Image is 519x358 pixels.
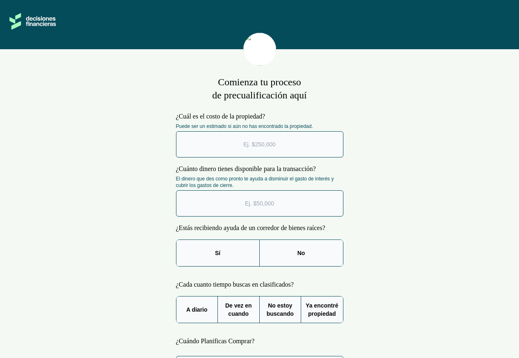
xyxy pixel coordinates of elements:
h3: ¿Cuál es el costo de la propiedad? [176,112,343,121]
img: Decisiones financieras logo [7,10,59,33]
input: Ej. $50,000 [176,190,343,217]
label: De vez en cuando [218,296,260,323]
h3: ¿Cuánto dinero tienes disponible para la transacción? [176,164,343,174]
h3: ¿Estás recibiendo ayuda de un corredor de bienes raíces? [176,223,343,233]
p: Comienza tu proceso de precualificación aquí [181,75,338,102]
label: No [260,240,343,266]
div: Puede ser un estimado si aún no has encontrado la propiedad. [176,123,343,130]
div: El dinero que des como pronto te ayuda a disminuir el gasto de interés y cubrir los gastos de cie... [176,176,343,189]
input: Ej. $250,000 [176,131,343,157]
label: Sí [176,240,260,266]
label: Ya encontré propiedad [301,296,343,323]
h3: ¿Cada cuanto tiempo buscas en clasificados? [176,280,343,290]
label: A diario [176,296,218,323]
img: Screen-Shot-2023-05-23-at-8.05.14-PM-300x300.png [243,33,276,66]
label: No estoy buscando [260,296,302,323]
h3: ¿Cuándo Planificas Comprar? [176,336,343,346]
